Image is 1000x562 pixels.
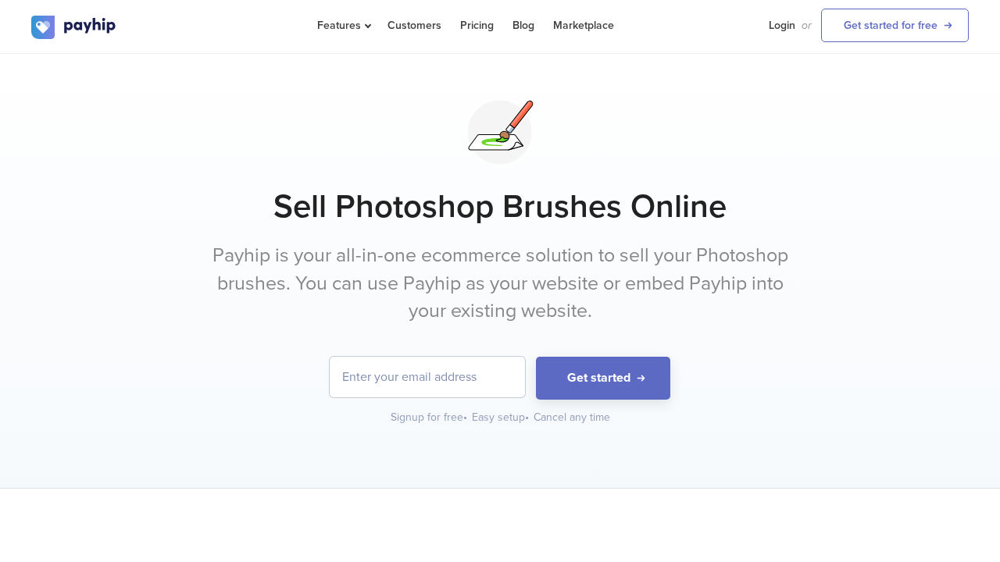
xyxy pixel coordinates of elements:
button: Get started [536,357,670,400]
span: • [525,411,529,424]
img: svg+xml;utf8,%3Csvg%20viewBox%3D%220%200%20100%20100%22%20xmlns%3D%22http%3A%2F%2Fwww.w3.org%2F20... [461,93,540,172]
div: Signup for free [391,410,469,425]
p: Payhip is your all-in-one ecommerce solution to sell your Photoshop brushes. You can use Payhip a... [207,242,793,325]
span: • [463,411,467,424]
input: Enter your email address [330,357,525,397]
div: Easy setup [472,410,530,425]
h1: Sell Photoshop Brushes Online [31,187,969,226]
span: Features [317,19,369,32]
a: Get started for free [821,9,969,42]
img: logo.svg [31,16,117,39]
div: Cancel any time [534,410,610,425]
